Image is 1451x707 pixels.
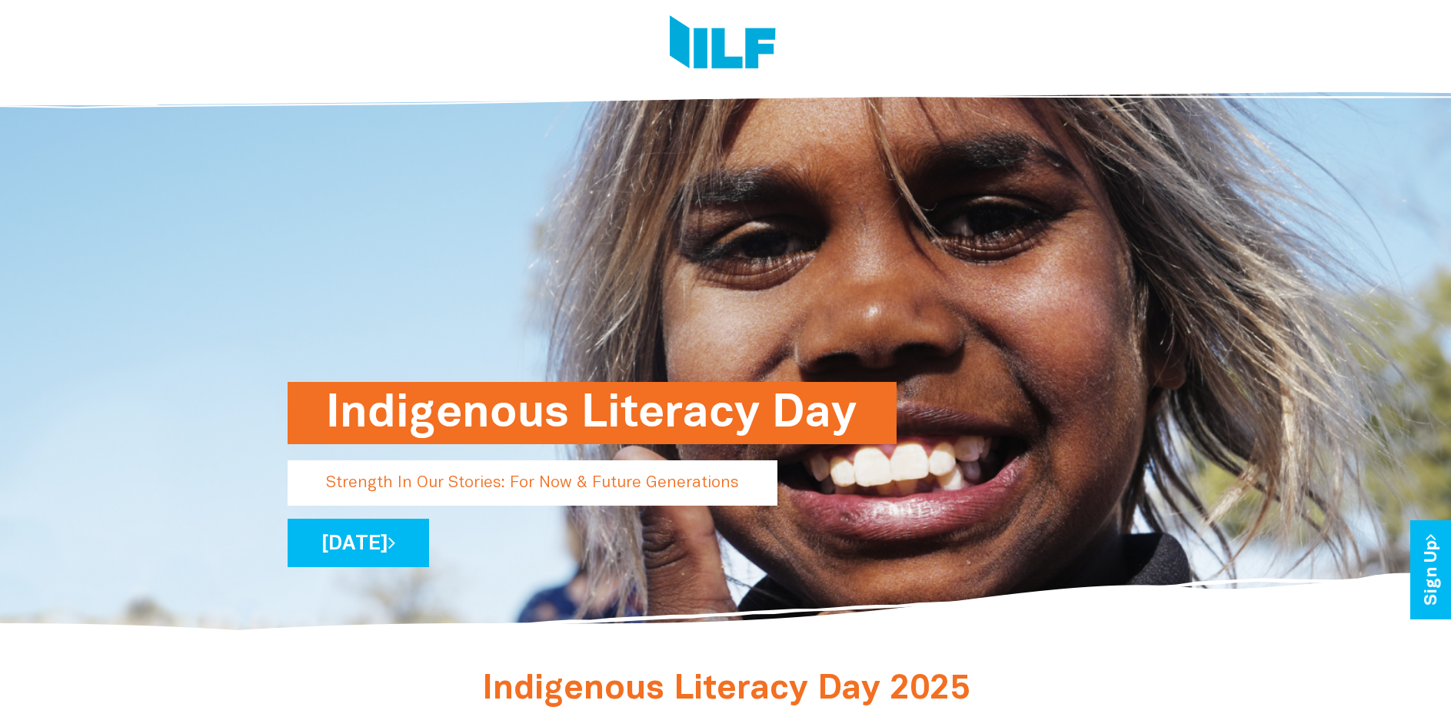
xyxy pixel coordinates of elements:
[288,519,429,567] a: [DATE]
[326,382,858,444] h1: Indigenous Literacy Day
[482,674,970,705] span: Indigenous Literacy Day 2025
[288,460,777,506] p: Strength In Our Stories: For Now & Future Generations
[670,15,776,73] img: Logo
